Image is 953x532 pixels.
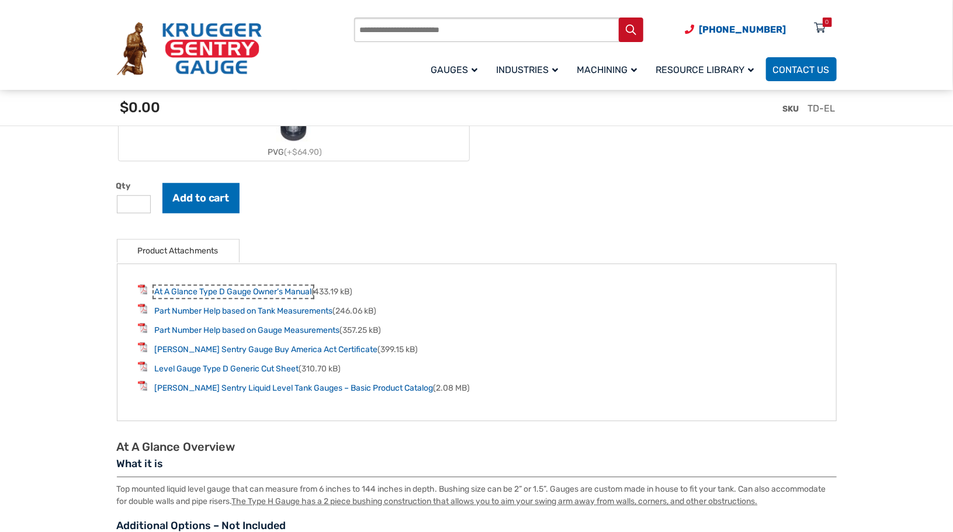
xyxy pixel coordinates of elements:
[431,64,478,75] span: Gauges
[117,22,262,76] img: Krueger Sentry Gauge
[155,306,333,316] a: Part Number Help based on Tank Measurements
[773,64,830,75] span: Contact Us
[155,383,434,393] a: [PERSON_NAME] Sentry Liquid Level Tank Gauges – Basic Product Catalog
[138,239,219,262] a: Product Attachments
[117,483,837,507] p: Top mounted liquid level gauge that can measure from 6 inches to 144 inches in depth. Bushing siz...
[649,55,766,83] a: Resource Library
[232,496,758,506] u: The Type H Gauge has a 2 piece bushing construction that allows you to aim your swing arm away fr...
[699,24,786,35] span: [PHONE_NUMBER]
[138,284,816,298] li: (433.19 kB)
[284,147,322,157] span: (+$64.90)
[138,323,816,336] li: (357.25 kB)
[766,57,837,81] a: Contact Us
[155,287,312,297] a: At A Glance Type D Gauge Owner’s Manual
[155,345,378,354] a: [PERSON_NAME] Sentry Gauge Buy America Act Certificate
[138,361,816,375] li: (310.70 kB)
[155,325,340,335] a: Part Number Help based on Gauge Measurements
[117,440,837,454] h2: At A Glance Overview
[577,64,637,75] span: Machining
[138,342,816,356] li: (399.15 kB)
[656,64,754,75] span: Resource Library
[138,381,816,394] li: (2.08 MB)
[808,103,836,114] span: TD-EL
[117,457,837,477] h3: What it is
[162,183,240,213] button: Add to cart
[424,55,490,83] a: Gauges
[490,55,570,83] a: Industries
[117,195,151,213] input: Product quantity
[497,64,559,75] span: Industries
[783,104,799,114] span: SKU
[570,55,649,83] a: Machining
[155,364,299,374] a: Level Gauge Type D Generic Cut Sheet
[826,18,829,27] div: 0
[119,144,469,161] div: PVG
[685,22,786,37] a: Phone Number (920) 434-8860
[138,304,816,317] li: (246.06 kB)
